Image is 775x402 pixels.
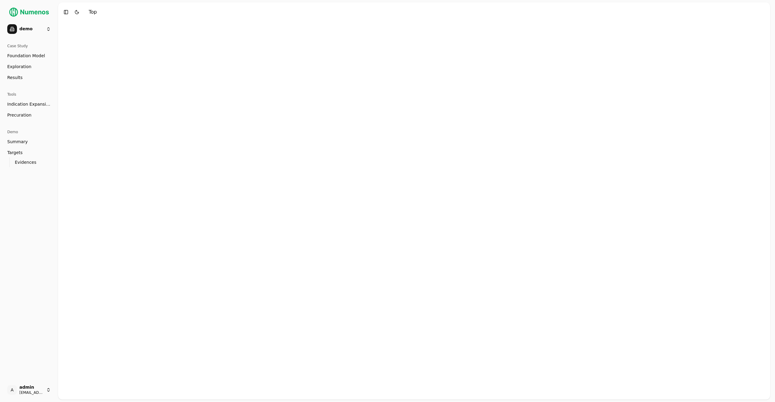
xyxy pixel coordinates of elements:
a: Evidences [12,158,46,166]
span: Results [7,74,23,81]
span: Precuration [7,112,31,118]
a: Targets [5,148,53,157]
div: Case Study [5,41,53,51]
button: Toggle Dark Mode [73,8,81,16]
div: Tools [5,90,53,99]
span: Indication Expansion [7,101,51,107]
a: Summary [5,137,53,147]
span: demo [19,26,44,32]
span: Foundation Model [7,53,45,59]
div: Top [89,8,97,16]
a: Results [5,73,53,82]
button: Toggle Sidebar [62,8,70,16]
a: Indication Expansion [5,99,53,109]
a: Foundation Model [5,51,53,61]
span: Targets [7,150,23,156]
a: Exploration [5,62,53,71]
span: A [7,385,17,395]
span: Evidences [15,159,36,165]
span: Exploration [7,64,31,70]
div: Demo [5,127,53,137]
button: Aadmin[EMAIL_ADDRESS] [5,383,53,397]
a: Precuration [5,110,53,120]
span: Summary [7,139,28,145]
span: admin [19,385,44,390]
button: demo [5,22,53,36]
img: Numenos [5,5,53,19]
span: [EMAIL_ADDRESS] [19,390,44,395]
